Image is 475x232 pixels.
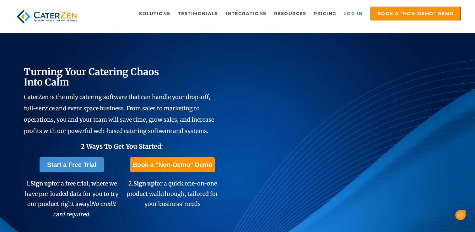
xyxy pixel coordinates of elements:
iframe: Help widget launcher [419,207,468,225]
span: Sign up [30,180,51,187]
span: Sign up [133,180,154,187]
a: Resources [271,7,310,20]
a: Log in [341,7,366,20]
em: No credit card required. [53,200,116,218]
a: Integrations [223,7,270,20]
span: CaterZen is the only catering software that can handle your drop-off, full-service and event spac... [24,93,214,135]
span: 1. for a free trial, where we have pre-loaded data for you to try our product right away! [25,180,118,218]
a: Start a Free Trial [40,157,104,172]
span: 2. for a quick one-on-one product walkthrough, tailored for your business' needs [127,180,218,207]
span: 2 Ways To Get You Started: [81,142,163,150]
div: Navigation Menu [90,7,461,20]
a: Book a "Non-Demo" Demo [130,157,215,172]
a: Pricing [310,7,340,20]
a: Solutions [136,7,174,20]
a: Testimonials [175,7,221,20]
span: Turning Your Catering Chaos Into Calm [24,66,159,88]
a: Book a "Non-Demo" Demo [370,7,461,20]
img: caterzen [14,7,79,26]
